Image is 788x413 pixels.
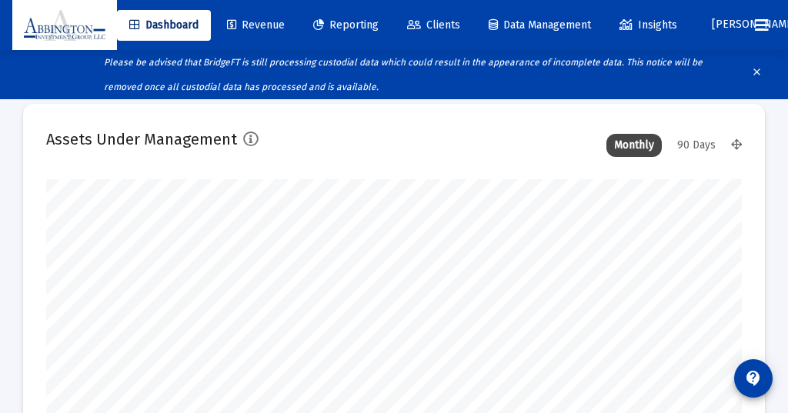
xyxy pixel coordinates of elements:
[619,18,677,32] span: Insights
[301,10,391,41] a: Reporting
[129,18,199,32] span: Dashboard
[693,9,743,40] button: [PERSON_NAME]
[46,127,237,152] h2: Assets Under Management
[606,134,662,157] div: Monthly
[227,18,285,32] span: Revenue
[104,57,703,92] i: Please be advised that BridgeFT is still processing custodial data which could result in the appe...
[607,10,689,41] a: Insights
[669,134,723,157] div: 90 Days
[751,63,763,86] mat-icon: clear
[215,10,297,41] a: Revenue
[313,18,379,32] span: Reporting
[395,10,472,41] a: Clients
[744,369,763,388] mat-icon: contact_support
[24,10,105,41] img: Dashboard
[117,10,211,41] a: Dashboard
[489,18,591,32] span: Data Management
[407,18,460,32] span: Clients
[476,10,603,41] a: Data Management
